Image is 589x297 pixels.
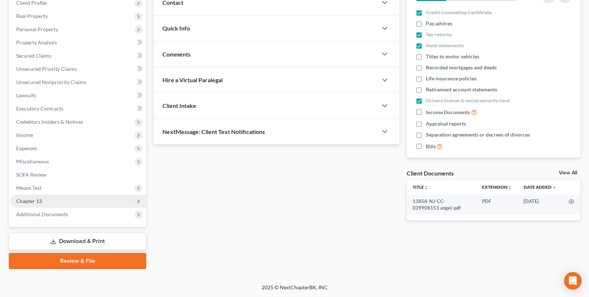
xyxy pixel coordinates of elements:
span: Separation agreements or decrees of divorces [426,131,530,138]
a: View All [559,170,577,175]
td: PDF [476,195,518,215]
td: 13858-NJ-CC-039908153 angel-pdf [407,195,476,215]
span: Real Property [16,13,48,19]
a: SOFA Review [10,168,146,181]
i: expand_more [552,185,557,190]
i: unfold_more [424,185,428,190]
a: Titleunfold_more [413,184,428,190]
a: Date Added expand_more [524,184,557,190]
span: Codebtors Insiders & Notices [16,119,83,125]
span: Income Documents [426,109,470,116]
a: Unsecured Nonpriority Claims [10,76,146,89]
span: Tax returns [426,31,452,38]
a: Lawsuits [10,89,146,102]
div: Open Intercom Messenger [564,272,582,290]
span: Life insurance policies [426,75,477,82]
span: Miscellaneous [16,158,49,164]
span: Means Test [16,185,42,191]
span: SOFA Review [16,171,47,178]
td: [DATE] [518,195,563,215]
a: Unsecured Priority Claims [10,62,146,76]
span: NextMessage: Client Text Notifications [162,128,265,135]
span: Drivers license & social security card [426,97,510,104]
i: unfold_more [507,185,512,190]
a: Review & File [9,253,146,269]
span: Retirement account statements [426,86,497,93]
span: Pay advices [426,20,452,27]
div: 2025 © NextChapterBK, INC [85,284,504,297]
span: Hire a Virtual Paralegal [162,76,223,83]
span: Comments [162,51,191,58]
a: Download & Print [9,233,146,250]
span: Quick Info [162,25,190,32]
span: Chapter 13 [16,198,42,204]
span: Personal Property [16,26,58,32]
span: Client Intake [162,102,196,109]
span: Executory Contracts [16,105,63,112]
span: Property Analysis [16,39,57,46]
span: Additional Documents [16,211,68,217]
div: Client Documents [407,169,454,177]
span: Lawsuits [16,92,36,98]
span: Bills [426,143,436,150]
span: Recorded mortgages and deeds [426,64,497,71]
a: Executory Contracts [10,102,146,115]
span: Income [16,132,33,138]
a: Extensionunfold_more [482,184,512,190]
span: Titles to motor vehicles [426,53,479,60]
span: Appraisal reports [426,120,466,127]
span: Unsecured Nonpriority Claims [16,79,86,85]
span: Credit Counseling Certificate [426,9,492,16]
span: Unsecured Priority Claims [16,66,77,72]
span: Secured Claims [16,52,51,59]
a: Secured Claims [10,49,146,62]
span: Bank statements [426,42,464,49]
a: Property Analysis [10,36,146,49]
span: Expenses [16,145,37,151]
